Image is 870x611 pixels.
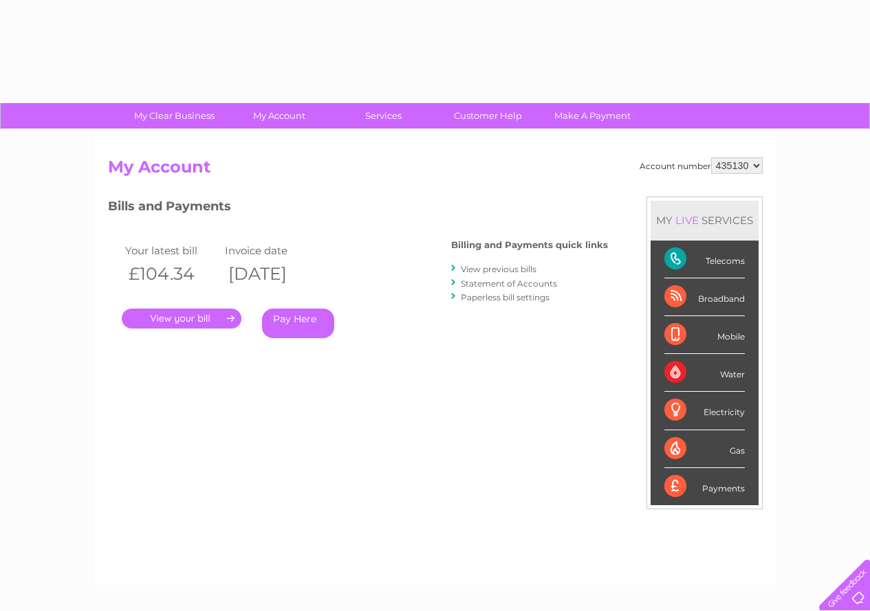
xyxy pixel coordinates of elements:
[461,278,557,289] a: Statement of Accounts
[108,157,763,184] h2: My Account
[122,241,221,260] td: Your latest bill
[536,103,649,129] a: Make A Payment
[118,103,231,129] a: My Clear Business
[673,214,702,227] div: LIVE
[664,241,745,278] div: Telecoms
[108,197,608,221] h3: Bills and Payments
[222,103,336,129] a: My Account
[640,157,763,174] div: Account number
[664,430,745,468] div: Gas
[664,468,745,505] div: Payments
[122,260,221,288] th: £104.34
[461,292,550,302] a: Paperless bill settings
[327,103,440,129] a: Services
[664,278,745,316] div: Broadband
[262,309,334,338] a: Pay Here
[221,241,321,260] td: Invoice date
[664,354,745,392] div: Water
[122,309,241,329] a: .
[431,103,545,129] a: Customer Help
[221,260,321,288] th: [DATE]
[664,392,745,430] div: Electricity
[651,201,759,240] div: MY SERVICES
[664,316,745,354] div: Mobile
[461,264,536,274] a: View previous bills
[451,240,608,250] h4: Billing and Payments quick links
